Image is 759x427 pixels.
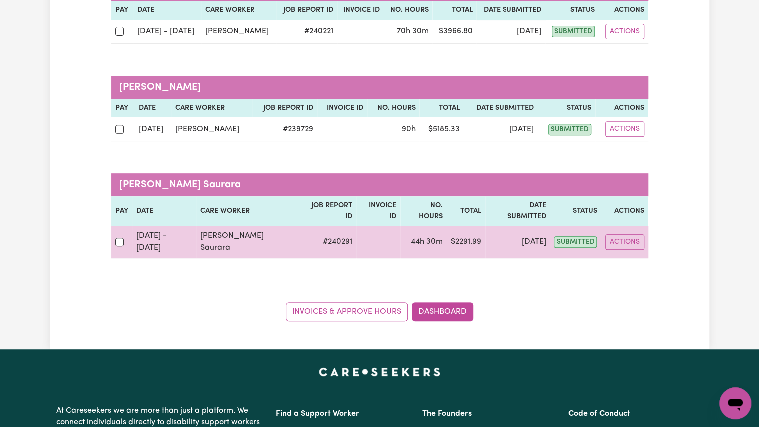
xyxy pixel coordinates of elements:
td: # 239729 [252,117,317,141]
th: No. Hours [400,196,446,226]
span: submitted [548,124,591,135]
td: [DATE] [485,226,550,258]
th: Date [133,1,201,20]
td: # 240291 [299,226,356,258]
th: Date Submitted [485,196,550,226]
td: $ 3966.80 [432,20,476,44]
td: [DATE] [464,117,538,141]
th: Job Report ID [276,1,337,20]
th: Actions [599,1,648,20]
td: [PERSON_NAME] Saurara [196,226,299,258]
th: Care worker [201,1,276,20]
th: Actions [595,99,648,118]
th: Pay [111,99,135,118]
td: [PERSON_NAME] [171,117,252,141]
th: Care worker [171,99,252,118]
a: The Founders [422,410,472,418]
a: Find a Support Worker [276,410,359,418]
caption: [PERSON_NAME] Saurara [111,173,648,196]
caption: [PERSON_NAME] [111,76,648,99]
th: Total [432,1,476,20]
th: Job Report ID [299,196,356,226]
span: submitted [552,26,595,37]
th: Care worker [196,196,299,226]
td: [DATE] [135,117,171,141]
th: Date [132,196,196,226]
td: [DATE] - [DATE] [132,226,196,258]
button: Actions [605,234,644,250]
td: $ 2291.99 [447,226,485,258]
th: Job Report ID [252,99,317,118]
td: [PERSON_NAME] [201,20,276,44]
th: Date [135,99,171,118]
td: $ 5185.33 [419,117,464,141]
span: 70 hours 30 minutes [396,27,428,35]
th: Actions [601,196,648,226]
th: No. Hours [367,99,420,118]
th: Pay [111,196,132,226]
th: Status [538,99,595,118]
span: submitted [554,236,597,248]
iframe: Button to launch messaging window [719,387,751,419]
button: Actions [605,121,644,137]
th: Invoice ID [317,99,367,118]
th: Invoice ID [337,1,384,20]
td: [DATE] - [DATE] [133,20,201,44]
th: Total [419,99,464,118]
th: Date Submitted [464,99,538,118]
a: Careseekers home page [319,367,440,375]
th: Invoice ID [356,196,401,226]
a: Dashboard [412,302,473,321]
th: Date Submitted [476,1,545,20]
span: 44 hours 30 minutes [411,238,443,246]
th: No. Hours [384,1,433,20]
td: [DATE] [476,20,545,44]
a: Invoices & Approve Hours [286,302,408,321]
th: Status [545,1,599,20]
button: Actions [605,24,644,39]
a: Code of Conduct [568,410,630,418]
th: Status [550,196,601,226]
th: Pay [111,1,133,20]
th: Total [447,196,485,226]
td: # 240221 [276,20,337,44]
span: 90 hours [401,125,415,133]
